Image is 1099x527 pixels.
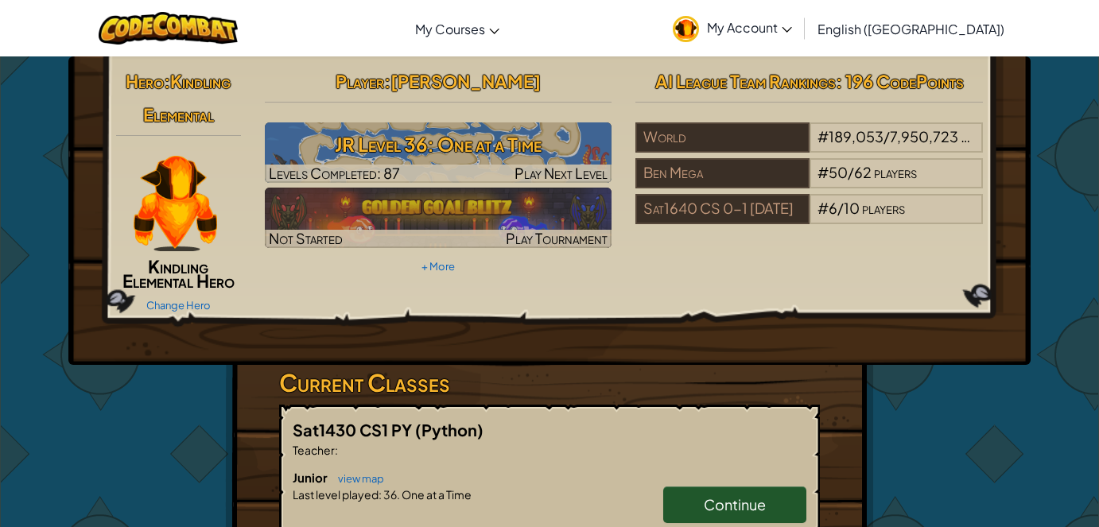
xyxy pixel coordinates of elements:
span: Play Tournament [506,229,608,247]
img: CodeCombat logo [99,12,238,45]
span: Hero [126,70,164,92]
a: + More [421,260,455,273]
span: Levels Completed: 87 [269,164,400,182]
span: 7,950,723 [890,127,958,145]
span: : [335,443,338,457]
span: : 196 CodePoints [836,70,964,92]
h3: Current Classes [279,365,820,401]
img: avatar [673,16,699,42]
span: players [862,199,905,217]
span: : [164,70,170,92]
span: My Courses [415,21,485,37]
img: Golden Goal [265,188,612,248]
a: Not StartedPlay Tournament [265,188,612,248]
span: 189,053 [829,127,883,145]
a: English ([GEOGRAPHIC_DATA]) [810,7,1012,50]
span: Not Started [269,229,343,247]
a: World#189,053/7,950,723players [635,138,983,156]
span: # [817,199,829,217]
span: Sat1430 CS1 PY [293,420,415,440]
div: Sat1640 CS 0-1 [DATE] [635,194,809,224]
span: players [874,163,917,181]
span: AI League Team Rankings [655,70,836,92]
span: Last level played [293,487,379,502]
span: # [817,127,829,145]
a: view map [330,472,384,485]
div: Ben Mega [635,158,809,188]
span: Kindling Elemental Hero [122,255,235,292]
span: : [384,70,390,92]
span: Play Next Level [515,164,608,182]
div: World [635,122,809,153]
span: / [848,163,854,181]
span: / [837,199,844,217]
a: Change Hero [146,299,211,312]
h3: JR Level 36: One at a Time [265,126,612,162]
span: [PERSON_NAME] [390,70,541,92]
span: English ([GEOGRAPHIC_DATA]) [817,21,1004,37]
span: Kindling Elemental [143,70,231,126]
img: JR Level 36: One at a Time [265,122,612,183]
span: 50 [829,163,848,181]
span: 36. [382,487,400,502]
a: My Account [665,3,800,53]
span: Junior [293,470,330,485]
a: Play Next Level [265,122,612,183]
span: / [883,127,890,145]
img: KindlingElementalPaperDoll.png [134,156,216,251]
span: Player [336,70,384,92]
span: My Account [707,19,792,36]
span: 10 [844,199,860,217]
a: My Courses [407,7,507,50]
span: Teacher [293,443,335,457]
a: Ben Mega#50/62players [635,173,983,192]
span: : [379,487,382,502]
a: Sat1640 CS 0-1 [DATE]#6/10players [635,209,983,227]
span: (Python) [415,420,483,440]
span: One at a Time [400,487,472,502]
span: 6 [829,199,837,217]
span: # [817,163,829,181]
span: 62 [854,163,872,181]
span: Continue [704,495,766,513]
